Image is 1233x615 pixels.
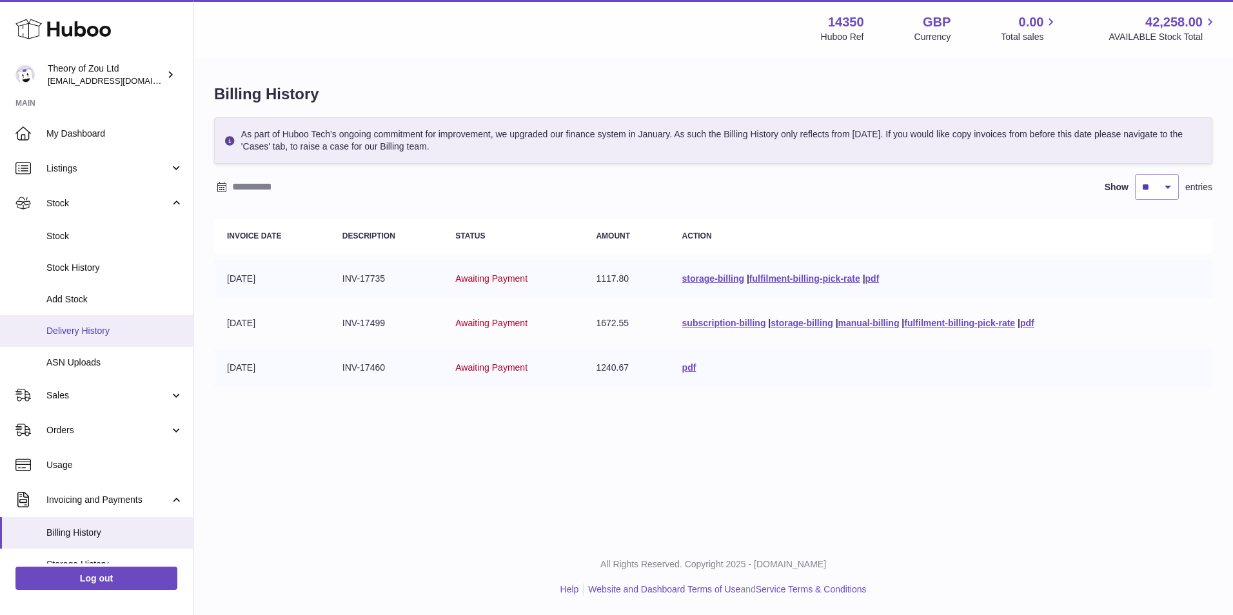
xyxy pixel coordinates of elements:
[596,231,630,240] strong: Amount
[828,14,864,31] strong: 14350
[771,318,833,328] a: storage-billing
[749,273,860,284] a: fulfilment-billing-pick-rate
[747,273,749,284] span: |
[455,273,528,284] span: Awaiting Payment
[46,262,183,274] span: Stock History
[588,584,740,594] a: Website and Dashboard Terms of Use
[821,31,864,43] div: Huboo Ref
[1185,181,1212,193] span: entries
[46,389,170,402] span: Sales
[583,349,669,387] td: 1240.67
[902,318,904,328] span: |
[682,362,696,373] a: pdf
[1109,14,1218,43] a: 42,258.00 AVAILABLE Stock Total
[863,273,865,284] span: |
[15,567,177,590] a: Log out
[1105,181,1129,193] label: Show
[48,63,164,87] div: Theory of Zou Ltd
[46,197,170,210] span: Stock
[214,304,330,342] td: [DATE]
[46,494,170,506] span: Invoicing and Payments
[204,558,1223,571] p: All Rights Reserved. Copyright 2025 - [DOMAIN_NAME]
[46,128,183,140] span: My Dashboard
[46,162,170,175] span: Listings
[342,231,395,240] strong: Description
[838,318,900,328] a: manual-billing
[682,318,766,328] a: subscription-billing
[682,231,712,240] strong: Action
[914,31,951,43] div: Currency
[1020,318,1034,328] a: pdf
[583,260,669,298] td: 1117.80
[1109,31,1218,43] span: AVAILABLE Stock Total
[227,231,281,240] strong: Invoice Date
[768,318,771,328] span: |
[1018,318,1020,328] span: |
[46,230,183,242] span: Stock
[46,558,183,571] span: Storage History
[214,117,1212,164] div: As part of Huboo Tech's ongoing commitment for improvement, we upgraded our finance system in Jan...
[560,584,579,594] a: Help
[46,293,183,306] span: Add Stock
[46,356,183,369] span: ASN Uploads
[865,273,880,284] a: pdf
[330,260,442,298] td: INV-17735
[455,362,528,373] span: Awaiting Payment
[46,459,183,471] span: Usage
[584,583,866,596] li: and
[756,584,867,594] a: Service Terms & Conditions
[48,75,190,86] span: [EMAIL_ADDRESS][DOMAIN_NAME]
[214,349,330,387] td: [DATE]
[1145,14,1203,31] span: 42,258.00
[455,231,485,240] strong: Status
[682,273,744,284] a: storage-billing
[46,325,183,337] span: Delivery History
[1001,14,1058,43] a: 0.00 Total sales
[46,424,170,436] span: Orders
[330,349,442,387] td: INV-17460
[15,65,35,84] img: internalAdmin-14350@internal.huboo.com
[923,14,951,31] strong: GBP
[583,304,669,342] td: 1672.55
[455,318,528,328] span: Awaiting Payment
[1019,14,1044,31] span: 0.00
[904,318,1015,328] a: fulfilment-billing-pick-rate
[214,260,330,298] td: [DATE]
[214,84,1212,104] h1: Billing History
[330,304,442,342] td: INV-17499
[1001,31,1058,43] span: Total sales
[46,527,183,539] span: Billing History
[836,318,838,328] span: |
